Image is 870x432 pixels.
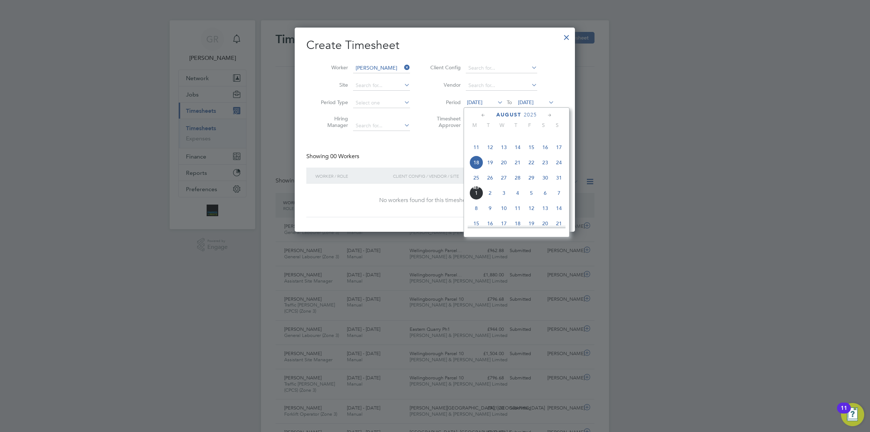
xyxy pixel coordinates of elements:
[483,217,497,230] span: 16
[525,171,538,185] span: 29
[523,122,536,128] span: F
[511,171,525,185] span: 28
[483,156,497,169] span: 19
[467,99,482,106] span: [DATE]
[511,140,525,154] span: 14
[497,186,511,200] span: 3
[466,63,537,73] input: Search for...
[538,217,552,230] span: 20
[353,121,410,131] input: Search for...
[353,81,410,91] input: Search for...
[552,171,566,185] span: 31
[483,201,497,215] span: 9
[483,171,497,185] span: 26
[497,171,511,185] span: 27
[552,217,566,230] span: 21
[524,112,537,118] span: 2025
[538,201,552,215] span: 13
[552,186,566,200] span: 7
[538,171,552,185] span: 30
[315,82,348,88] label: Site
[550,122,564,128] span: S
[552,140,566,154] span: 17
[511,156,525,169] span: 21
[469,156,483,169] span: 18
[330,153,359,160] span: 00 Workers
[525,186,538,200] span: 5
[511,217,525,230] span: 18
[841,408,847,417] div: 11
[518,99,534,106] span: [DATE]
[483,186,497,200] span: 2
[353,63,410,73] input: Search for...
[469,171,483,185] span: 25
[469,140,483,154] span: 11
[315,115,348,128] label: Hiring Manager
[538,186,552,200] span: 6
[469,201,483,215] span: 8
[315,64,348,71] label: Worker
[552,156,566,169] span: 24
[468,122,481,128] span: M
[536,122,550,128] span: S
[841,403,864,426] button: Open Resource Center, 11 new notifications
[391,168,507,184] div: Client Config / Vendor / Site
[314,197,556,204] div: No workers found for this timesheet period.
[525,140,538,154] span: 15
[525,201,538,215] span: 12
[469,186,483,200] span: 1
[469,217,483,230] span: 15
[525,217,538,230] span: 19
[315,99,348,106] label: Period Type
[525,156,538,169] span: 22
[511,201,525,215] span: 11
[505,98,514,107] span: To
[511,186,525,200] span: 4
[314,168,391,184] div: Worker / Role
[306,153,361,160] div: Showing
[466,81,537,91] input: Search for...
[497,156,511,169] span: 20
[495,122,509,128] span: W
[469,186,483,190] span: Sep
[481,122,495,128] span: T
[428,99,461,106] label: Period
[497,217,511,230] span: 17
[353,98,410,108] input: Select one
[538,140,552,154] span: 16
[552,201,566,215] span: 14
[497,140,511,154] span: 13
[496,112,521,118] span: August
[538,156,552,169] span: 23
[306,38,563,53] h2: Create Timesheet
[428,64,461,71] label: Client Config
[428,82,461,88] label: Vendor
[497,201,511,215] span: 10
[483,140,497,154] span: 12
[428,115,461,128] label: Timesheet Approver
[509,122,523,128] span: T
